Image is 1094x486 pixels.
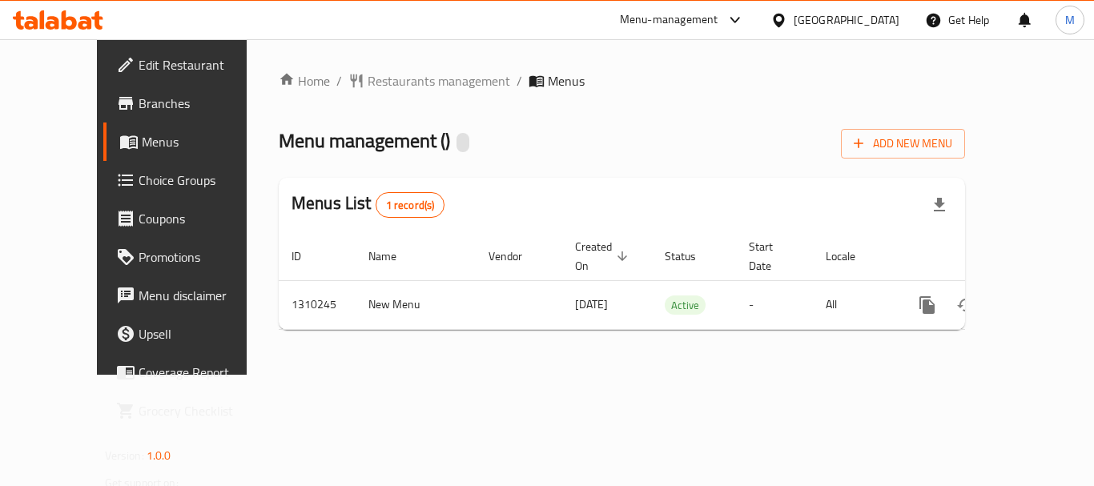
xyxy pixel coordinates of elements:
[665,296,706,315] span: Active
[356,280,476,329] td: New Menu
[147,445,171,466] span: 1.0.0
[376,192,445,218] div: Total records count
[139,94,267,113] span: Branches
[279,123,450,159] span: Menu management ( )
[749,237,794,275] span: Start Date
[376,198,444,213] span: 1 record(s)
[139,363,267,382] span: Coverage Report
[103,353,280,392] a: Coverage Report
[139,55,267,74] span: Edit Restaurant
[103,276,280,315] a: Menu disclaimer
[139,324,267,343] span: Upsell
[103,123,280,161] a: Menus
[279,232,1075,330] table: enhanced table
[142,132,267,151] span: Menus
[736,280,813,329] td: -
[105,445,144,466] span: Version:
[279,280,356,329] td: 1310245
[139,209,267,228] span: Coupons
[368,247,417,266] span: Name
[103,199,280,238] a: Coupons
[908,286,947,324] button: more
[279,71,330,90] a: Home
[489,247,543,266] span: Vendor
[1065,11,1075,29] span: M
[794,11,899,29] div: [GEOGRAPHIC_DATA]
[348,71,510,90] a: Restaurants management
[920,186,959,224] div: Export file
[854,134,952,154] span: Add New Menu
[336,71,342,90] li: /
[292,191,444,218] h2: Menus List
[279,71,965,90] nav: breadcrumb
[139,401,267,420] span: Grocery Checklist
[947,286,985,324] button: Change Status
[139,171,267,190] span: Choice Groups
[575,294,608,315] span: [DATE]
[103,84,280,123] a: Branches
[575,237,633,275] span: Created On
[548,71,585,90] span: Menus
[368,71,510,90] span: Restaurants management
[665,247,717,266] span: Status
[895,232,1075,281] th: Actions
[841,129,965,159] button: Add New Menu
[292,247,322,266] span: ID
[103,315,280,353] a: Upsell
[103,238,280,276] a: Promotions
[620,10,718,30] div: Menu-management
[813,280,895,329] td: All
[103,161,280,199] a: Choice Groups
[139,247,267,267] span: Promotions
[103,46,280,84] a: Edit Restaurant
[103,392,280,430] a: Grocery Checklist
[826,247,876,266] span: Locale
[517,71,522,90] li: /
[139,286,267,305] span: Menu disclaimer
